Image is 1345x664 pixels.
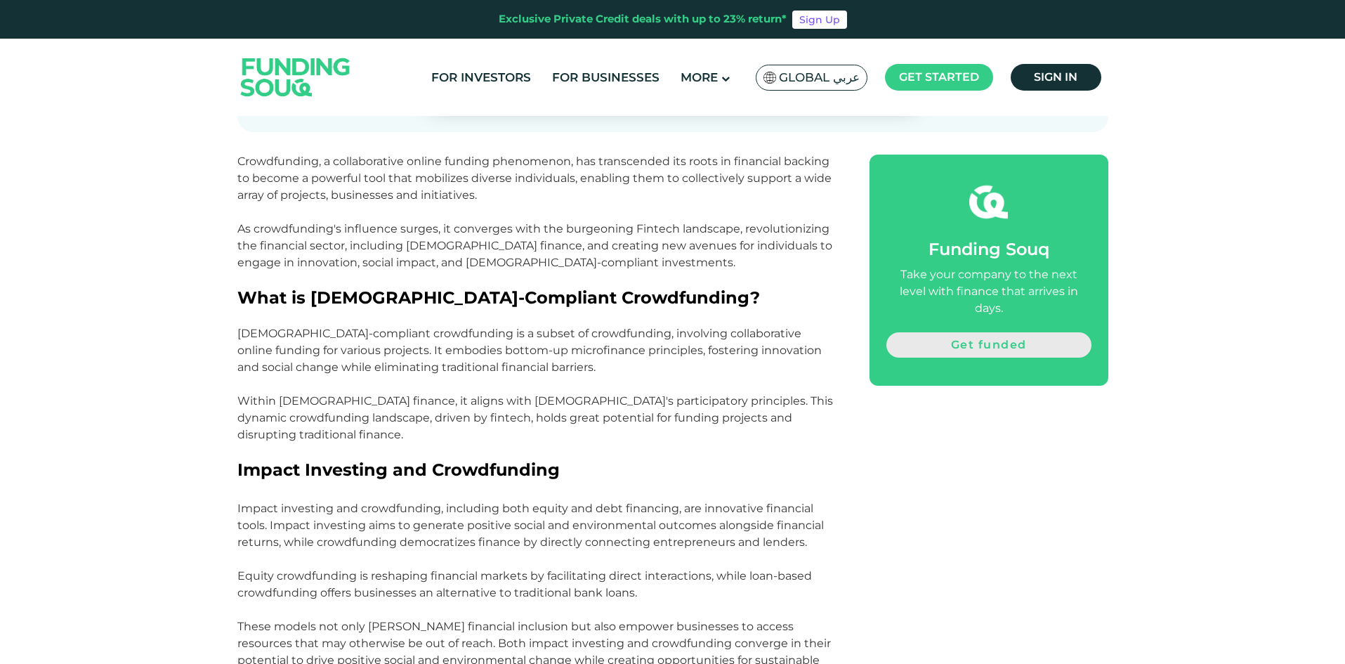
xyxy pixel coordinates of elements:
span: Impact Investing and Crowdfunding [237,460,560,480]
img: fsicon [969,183,1008,221]
a: Get funded [886,332,1091,358]
a: Sign in [1011,64,1101,91]
a: For Businesses [549,66,663,89]
span: More [681,70,718,84]
a: Sign Up [792,11,847,29]
img: Logo [227,41,365,112]
p: [DEMOGRAPHIC_DATA]-compliant crowdfunding is a subset of crowdfunding, involving collaborative on... [237,308,838,460]
span: Get started [899,70,979,84]
a: For Investors [428,66,534,89]
span: Sign in [1034,70,1077,84]
img: SA Flag [763,72,776,84]
div: Take your company to the next level with finance that arrives in days. [886,266,1091,317]
span: Funding Souq [929,239,1049,259]
p: Crowdfunding, a collaborative online funding phenomenon, has transcended its roots in financial b... [237,153,838,271]
div: Exclusive Private Credit deals with up to 23% return* [499,11,787,27]
span: Global عربي [779,70,860,86]
span: What is [DEMOGRAPHIC_DATA]-Compliant Crowdfunding? [237,287,760,308]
